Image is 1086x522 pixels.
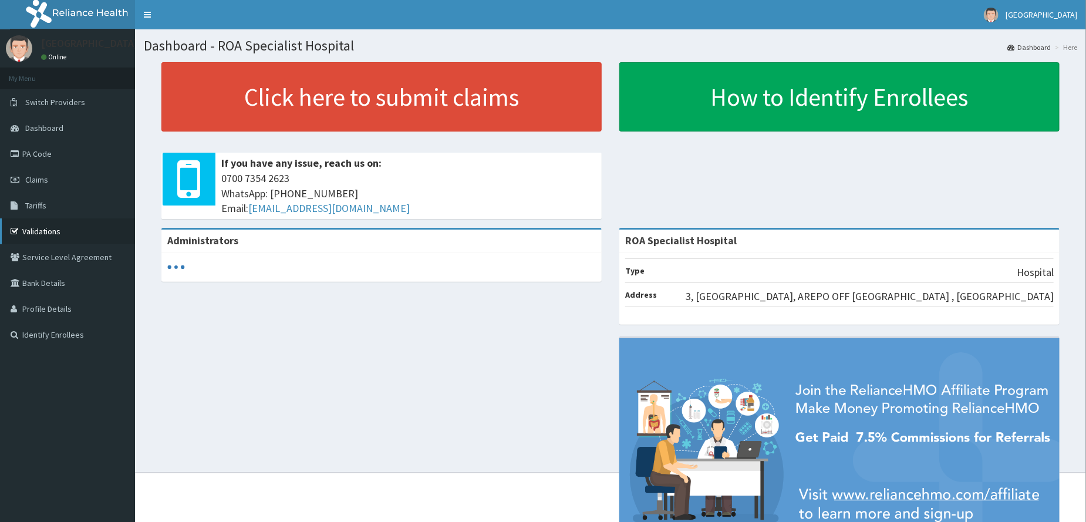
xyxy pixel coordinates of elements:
[1017,265,1054,280] p: Hospital
[167,258,185,276] svg: audio-loading
[221,171,596,216] span: 0700 7354 2623 WhatsApp: [PHONE_NUMBER] Email:
[144,38,1077,53] h1: Dashboard - ROA Specialist Hospital
[25,97,85,107] span: Switch Providers
[686,289,1054,304] p: 3, [GEOGRAPHIC_DATA], AREPO OFF [GEOGRAPHIC_DATA] , [GEOGRAPHIC_DATA]
[41,38,138,49] p: [GEOGRAPHIC_DATA]
[25,123,63,133] span: Dashboard
[1052,42,1077,52] li: Here
[1007,42,1051,52] a: Dashboard
[41,53,69,61] a: Online
[1006,9,1077,20] span: [GEOGRAPHIC_DATA]
[625,265,645,276] b: Type
[984,8,999,22] img: User Image
[625,289,657,300] b: Address
[6,35,32,62] img: User Image
[221,156,382,170] b: If you have any issue, reach us on:
[25,174,48,185] span: Claims
[25,200,46,211] span: Tariffs
[625,234,737,247] strong: ROA Specialist Hospital
[167,234,238,247] b: Administrators
[161,62,602,132] a: Click here to submit claims
[248,201,410,215] a: [EMAIL_ADDRESS][DOMAIN_NAME]
[619,62,1060,132] a: How to Identify Enrollees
